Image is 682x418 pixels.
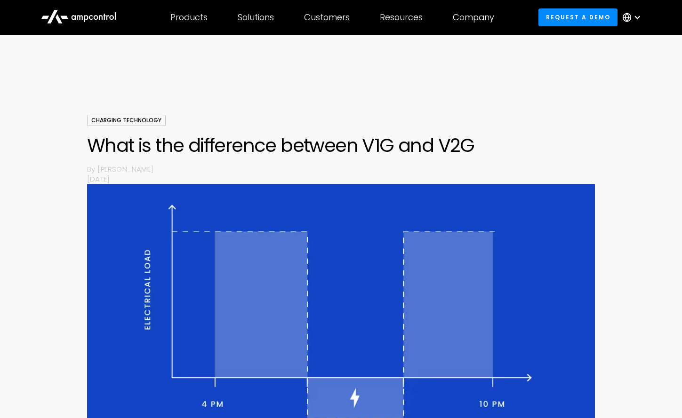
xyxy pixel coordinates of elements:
[304,12,350,23] div: Customers
[238,12,274,23] div: Solutions
[170,12,208,23] div: Products
[87,174,595,184] p: [DATE]
[380,12,423,23] div: Resources
[87,134,595,157] h1: What is the difference between V1G and V2G
[453,12,494,23] div: Company
[97,164,595,174] p: [PERSON_NAME]
[87,115,166,126] div: Charging Technology
[538,8,618,26] a: Request a demo
[87,164,97,174] p: By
